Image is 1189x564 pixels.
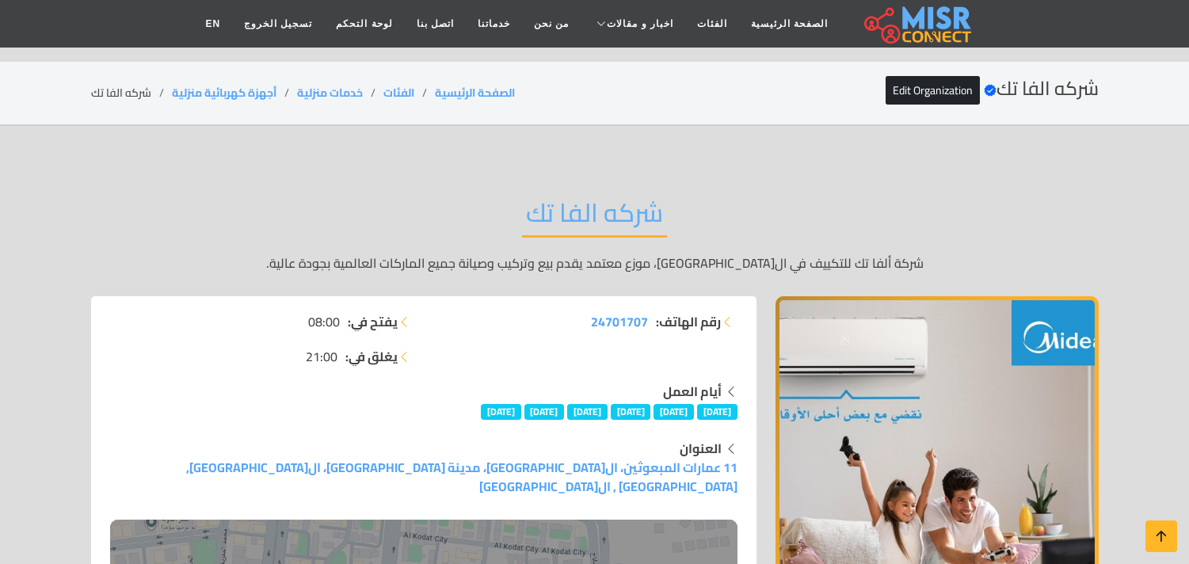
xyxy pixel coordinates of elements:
span: 21:00 [306,347,337,366]
span: [DATE] [611,404,651,420]
p: شركة ألفا تك للتكييف في ال[GEOGRAPHIC_DATA]، موزع معتمد يقدم بيع وتركيب وصيانة جميع الماركات العا... [91,253,1099,272]
a: خدمات منزلية [297,82,363,103]
a: الفئات [685,9,739,39]
a: خدماتنا [466,9,522,39]
span: [DATE] [567,404,608,420]
span: [DATE] [481,404,521,420]
strong: رقم الهاتف: [656,312,721,331]
svg: Verified account [984,84,997,97]
img: main.misr_connect [864,4,970,44]
span: [DATE] [697,404,737,420]
a: الفئات [383,82,414,103]
span: [DATE] [654,404,694,420]
a: 24701707 [591,312,648,331]
span: 08:00 [308,312,340,331]
strong: يغلق في: [345,347,398,366]
a: الصفحة الرئيسية [739,9,840,39]
a: من نحن [522,9,581,39]
a: اتصل بنا [405,9,466,39]
strong: العنوان [680,436,722,460]
strong: يفتح في: [348,312,398,331]
a: أجهزة كهربائية منزلية [172,82,276,103]
a: اخبار و مقالات [581,9,685,39]
span: [DATE] [524,404,565,420]
span: 24701707 [591,310,648,333]
a: Edit Organization [886,76,980,105]
a: EN [193,9,232,39]
a: لوحة التحكم [324,9,404,39]
a: تسجيل الخروج [232,9,324,39]
a: الصفحة الرئيسية [435,82,515,103]
h2: شركه الفا تك [886,78,1099,101]
li: شركه الفا تك [91,85,172,101]
h2: شركه الفا تك [522,197,667,238]
span: اخبار و مقالات [607,17,673,31]
strong: أيام العمل [663,379,722,403]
